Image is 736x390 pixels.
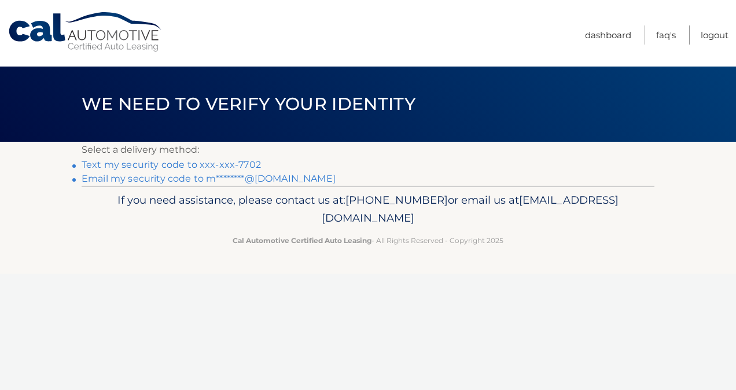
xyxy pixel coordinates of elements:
a: Logout [701,25,728,45]
a: Text my security code to xxx-xxx-7702 [82,159,261,170]
p: If you need assistance, please contact us at: or email us at [89,191,647,228]
p: - All Rights Reserved - Copyright 2025 [89,234,647,246]
a: Dashboard [585,25,631,45]
a: Cal Automotive [8,12,164,53]
span: [PHONE_NUMBER] [345,193,448,207]
p: Select a delivery method: [82,142,654,158]
a: FAQ's [656,25,676,45]
strong: Cal Automotive Certified Auto Leasing [233,236,371,245]
span: We need to verify your identity [82,93,415,115]
a: Email my security code to m********@[DOMAIN_NAME] [82,173,336,184]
